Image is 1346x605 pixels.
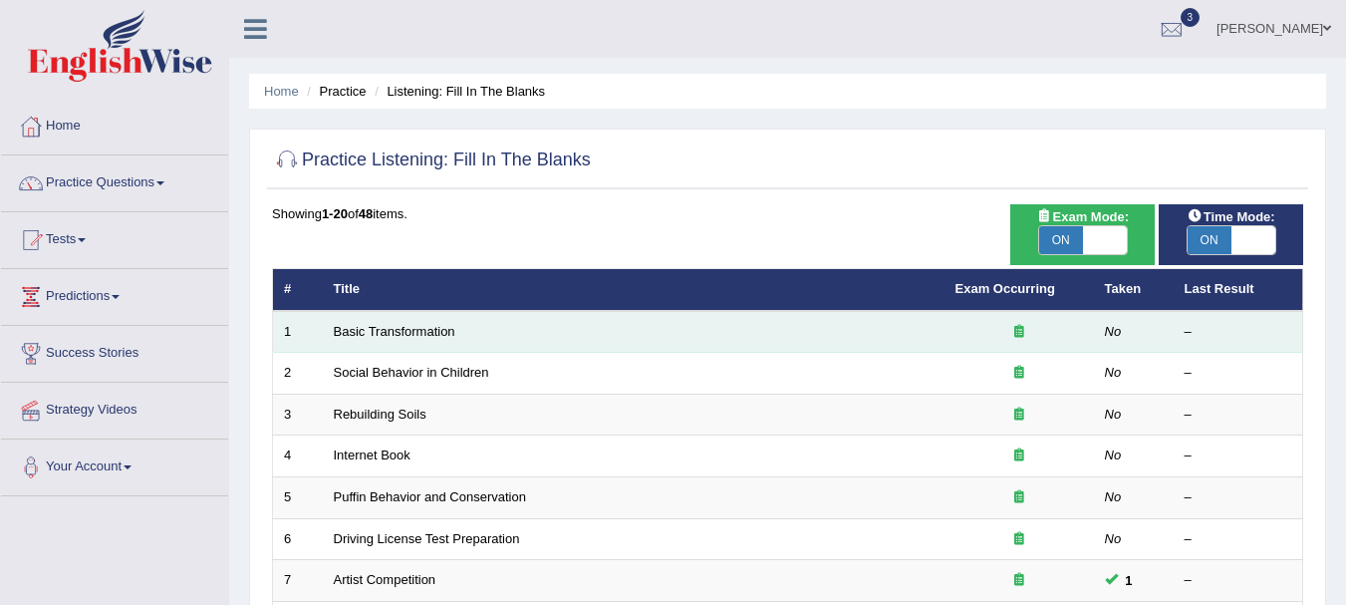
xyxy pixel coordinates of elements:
li: Listening: Fill In The Blanks [370,82,545,101]
em: No [1105,489,1122,504]
td: 3 [273,394,323,436]
td: 6 [273,518,323,560]
b: 1-20 [322,206,348,221]
div: Exam occurring question [955,571,1083,590]
div: – [1185,406,1292,425]
a: Home [264,84,299,99]
span: ON [1039,226,1083,254]
span: You can still take this question [1118,570,1141,591]
a: Internet Book [334,448,410,462]
a: Your Account [1,440,228,489]
li: Practice [302,82,366,101]
td: 5 [273,477,323,519]
td: 2 [273,353,323,395]
em: No [1105,407,1122,422]
a: Puffin Behavior and Conservation [334,489,526,504]
span: Exam Mode: [1028,206,1136,227]
div: – [1185,530,1292,549]
h2: Practice Listening: Fill In The Blanks [272,146,591,175]
b: 48 [359,206,373,221]
td: 4 [273,436,323,477]
span: ON [1188,226,1231,254]
a: Rebuilding Soils [334,407,426,422]
a: Artist Competition [334,572,436,587]
th: Last Result [1174,269,1303,311]
div: – [1185,364,1292,383]
span: Time Mode: [1180,206,1283,227]
div: – [1185,447,1292,465]
div: Exam occurring question [955,488,1083,507]
div: Show exams occurring in exams [1010,204,1155,265]
a: Social Behavior in Children [334,365,489,380]
td: 1 [273,311,323,353]
div: Exam occurring question [955,530,1083,549]
th: Taken [1094,269,1174,311]
td: 7 [273,560,323,602]
a: Tests [1,212,228,262]
div: – [1185,323,1292,342]
div: Exam occurring question [955,447,1083,465]
a: Driving License Test Preparation [334,531,520,546]
a: Exam Occurring [955,281,1055,296]
div: Exam occurring question [955,323,1083,342]
em: No [1105,531,1122,546]
a: Strategy Videos [1,383,228,433]
a: Basic Transformation [334,324,455,339]
span: 3 [1181,8,1201,27]
a: Predictions [1,269,228,319]
em: No [1105,324,1122,339]
a: Success Stories [1,326,228,376]
div: Exam occurring question [955,364,1083,383]
div: – [1185,488,1292,507]
a: Home [1,99,228,149]
div: – [1185,571,1292,590]
em: No [1105,365,1122,380]
a: Practice Questions [1,155,228,205]
th: Title [323,269,944,311]
th: # [273,269,323,311]
div: Exam occurring question [955,406,1083,425]
div: Showing of items. [272,204,1303,223]
em: No [1105,448,1122,462]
